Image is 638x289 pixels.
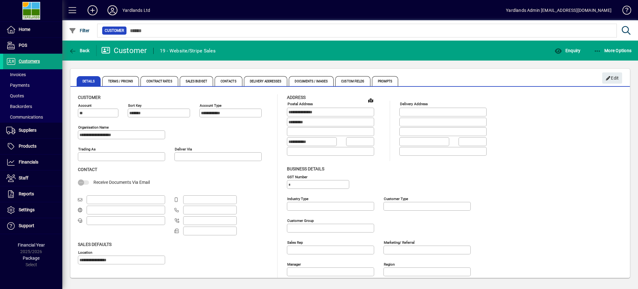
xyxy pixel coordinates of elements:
span: Suppliers [19,128,36,133]
span: Communications [6,115,43,120]
span: Back [69,48,90,53]
button: Filter [67,25,91,36]
mat-label: Organisation name [78,125,109,130]
span: Customer [78,95,101,100]
span: Customer [105,27,124,34]
mat-label: Sales rep [287,240,303,244]
span: Financials [19,159,38,164]
a: Financials [3,154,62,170]
button: Edit [602,72,622,84]
mat-label: Customer group [287,218,314,223]
a: View on map [366,95,376,105]
button: Profile [102,5,122,16]
div: Customer [101,46,147,56]
a: Support [3,218,62,234]
button: Back [67,45,91,56]
span: POS [19,43,27,48]
span: Terms / Pricing [102,76,139,86]
span: Invoices [6,72,26,77]
mat-label: Manager [287,262,301,266]
a: Invoices [3,69,62,80]
span: Customers [19,59,40,64]
mat-label: Customer type [384,196,408,201]
span: Delivery Addresses [244,76,288,86]
mat-label: Trading as [78,147,96,151]
a: POS [3,38,62,53]
span: More Options [594,48,632,53]
span: Quotes [6,93,24,98]
span: Backorders [6,104,32,109]
span: Package [23,256,40,261]
span: Address [287,95,306,100]
span: Details [77,76,101,86]
a: Suppliers [3,123,62,138]
a: Home [3,22,62,37]
a: Communications [3,112,62,122]
span: Receive Documents Via Email [93,180,150,185]
mat-label: Location [78,250,92,254]
span: Prompts [372,76,398,86]
mat-label: GST Number [287,174,307,179]
span: Documents / Images [289,76,334,86]
mat-label: Marketing/ Referral [384,240,415,244]
span: Filter [69,28,90,33]
span: Sales Budget [180,76,213,86]
a: Products [3,139,62,154]
span: Support [19,223,34,228]
div: Yardlands Ltd [122,5,150,15]
a: Reports [3,186,62,202]
span: Staff [19,175,28,180]
button: Enquiry [553,45,582,56]
span: Business details [287,166,324,171]
span: Reports [19,191,34,196]
mat-label: Sort key [128,103,141,108]
mat-label: Region [384,262,395,266]
a: Payments [3,80,62,91]
span: Settings [19,207,35,212]
span: Home [19,27,30,32]
a: Quotes [3,91,62,101]
div: Yardlands Admin [EMAIL_ADDRESS][DOMAIN_NAME] [506,5,612,15]
span: Sales defaults [78,242,112,247]
span: Payments [6,83,30,88]
span: Financial Year [18,242,45,247]
div: 19 - Website/Stripe Sales [160,46,216,56]
span: Enquiry [555,48,580,53]
mat-label: Account [78,103,92,108]
mat-label: Industry type [287,196,308,201]
span: Edit [606,73,619,83]
span: Products [19,144,36,149]
button: More Options [592,45,633,56]
span: Contract Rates [140,76,178,86]
mat-label: Deliver via [175,147,192,151]
a: Knowledge Base [618,1,630,22]
app-page-header-button: Back [62,45,97,56]
span: Contact [78,167,97,172]
span: Custom Fields [335,76,370,86]
a: Settings [3,202,62,218]
button: Add [83,5,102,16]
span: Contacts [215,76,242,86]
a: Backorders [3,101,62,112]
a: Staff [3,170,62,186]
mat-label: Account Type [200,103,221,108]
